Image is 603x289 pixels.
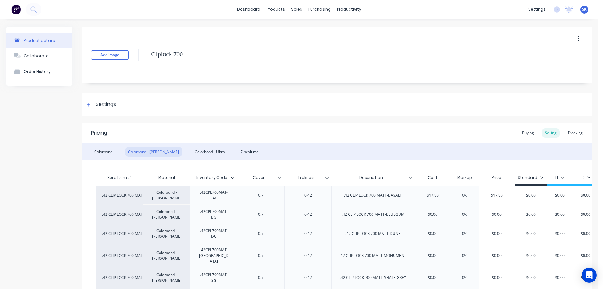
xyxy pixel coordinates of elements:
[245,191,277,199] div: 0.7
[339,191,407,199] div: .42 CLIP LOCK 700 MATT-BASALT
[479,226,515,242] div: $0.00
[415,248,451,264] div: $0.00
[582,268,597,283] div: Open Intercom Messenger
[234,5,263,14] a: dashboard
[102,253,137,258] div: .42 CLIP LOCK 700 MATT-MONUMENT
[305,5,334,14] div: purchasing
[331,170,411,186] div: Description
[292,230,324,238] div: 0.42
[192,147,228,157] div: Colorbond - Ultra
[263,5,288,14] div: products
[415,226,451,242] div: $0.00
[335,274,411,282] div: .42 CLIP LOCK 700 MATT-SHALE GREY
[515,248,547,264] div: $0.00
[515,207,547,222] div: $0.00
[11,5,21,14] img: Factory
[415,187,451,203] div: $17.80
[143,205,190,224] div: Colorbond - [PERSON_NAME]
[193,188,235,202] div: .42CPL700MAT-BA
[24,38,55,43] div: Product details
[288,5,305,14] div: sales
[570,248,601,264] div: $0.00
[91,50,129,60] button: Add image
[91,147,116,157] div: Colorbond
[237,147,262,157] div: Zincalume
[449,187,481,203] div: 0%
[334,252,411,260] div: .42 CLIP LOCK 700 MATT-MONUMENT
[525,5,549,14] div: settings
[190,170,233,186] div: Inventory Code
[102,192,137,198] div: .42 CLIP LOCK 700 MATT-BASALT
[6,33,72,48] button: Product details
[479,171,515,184] div: Price
[24,53,49,58] div: Collaborate
[125,147,182,157] div: Colorbond - [PERSON_NAME]
[451,171,479,184] div: Markup
[91,129,107,137] div: Pricing
[292,191,324,199] div: 0.42
[515,270,547,286] div: $0.00
[564,128,586,138] div: Tracking
[415,207,451,222] div: $0.00
[190,171,237,184] div: Inventory Code
[337,210,410,219] div: .42 CLIP LOCK 700 MATT-BLUEGUM
[237,170,280,186] div: Cover
[582,7,587,12] span: SK
[193,208,235,221] div: .42CPL700MAT-BG
[415,270,451,286] div: $0.00
[544,187,575,203] div: $0.00
[102,212,137,217] div: .42 CLIP LOCK 700 MATT-BLUEGUM
[570,226,601,242] div: $0.00
[479,248,515,264] div: $0.00
[544,226,575,242] div: $0.00
[518,175,544,181] div: Standard
[292,210,324,219] div: 0.42
[96,101,116,108] div: Settings
[245,210,277,219] div: 0.7
[143,224,190,243] div: Colorbond - [PERSON_NAME]
[245,230,277,238] div: 0.7
[519,128,537,138] div: Buying
[292,274,324,282] div: 0.42
[284,171,331,184] div: Thickness
[143,171,190,184] div: Material
[102,231,137,236] div: .42 CLIP LOCK 700 MATT-DUNE
[143,243,190,268] div: Colorbond - [PERSON_NAME]
[570,270,601,286] div: $0.00
[479,207,515,222] div: $0.00
[143,186,190,205] div: Colorbond - [PERSON_NAME]
[143,268,190,287] div: Colorbond - [PERSON_NAME]
[331,171,415,184] div: Description
[449,226,481,242] div: 0%
[237,171,284,184] div: Cover
[544,248,575,264] div: $0.00
[555,175,564,181] div: T1
[96,171,143,184] div: Xero Item #
[193,227,235,241] div: .42CPL700MAT-DU
[193,271,235,285] div: .42CPL700MAT-SG
[6,64,72,79] button: Order History
[449,270,481,286] div: 0%
[544,270,575,286] div: $0.00
[245,274,277,282] div: 0.7
[245,252,277,260] div: 0.7
[415,171,451,184] div: Cost
[148,47,541,62] textarea: Cliplock 700
[542,128,560,138] div: Selling
[449,248,481,264] div: 0%
[515,187,547,203] div: $0.00
[284,170,328,186] div: Thickness
[570,207,601,222] div: $0.00
[340,230,405,238] div: .42 CLIP LOCK 700 MATT-DUNE
[292,252,324,260] div: 0.42
[24,69,51,74] div: Order History
[515,226,547,242] div: $0.00
[580,175,591,181] div: T2
[479,187,515,203] div: $17.80
[6,48,72,64] button: Collaborate
[334,5,364,14] div: productivity
[449,207,481,222] div: 0%
[193,246,235,265] div: .42CPL700MAT-[GEOGRAPHIC_DATA]
[102,275,137,281] div: .42 CLIP LOCK 700 MATT-SHALE GREY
